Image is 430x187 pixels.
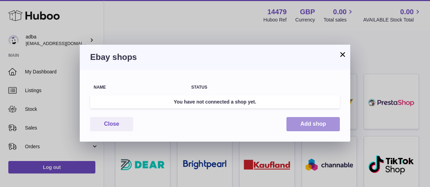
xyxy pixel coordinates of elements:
td: You have not connected a shop yet. [90,95,340,109]
button: Close [90,117,133,131]
div: Status [191,85,301,90]
div: Name [94,85,184,90]
button: × [338,50,347,59]
button: Add shop [286,117,340,131]
h3: Ebay shops [90,52,340,63]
